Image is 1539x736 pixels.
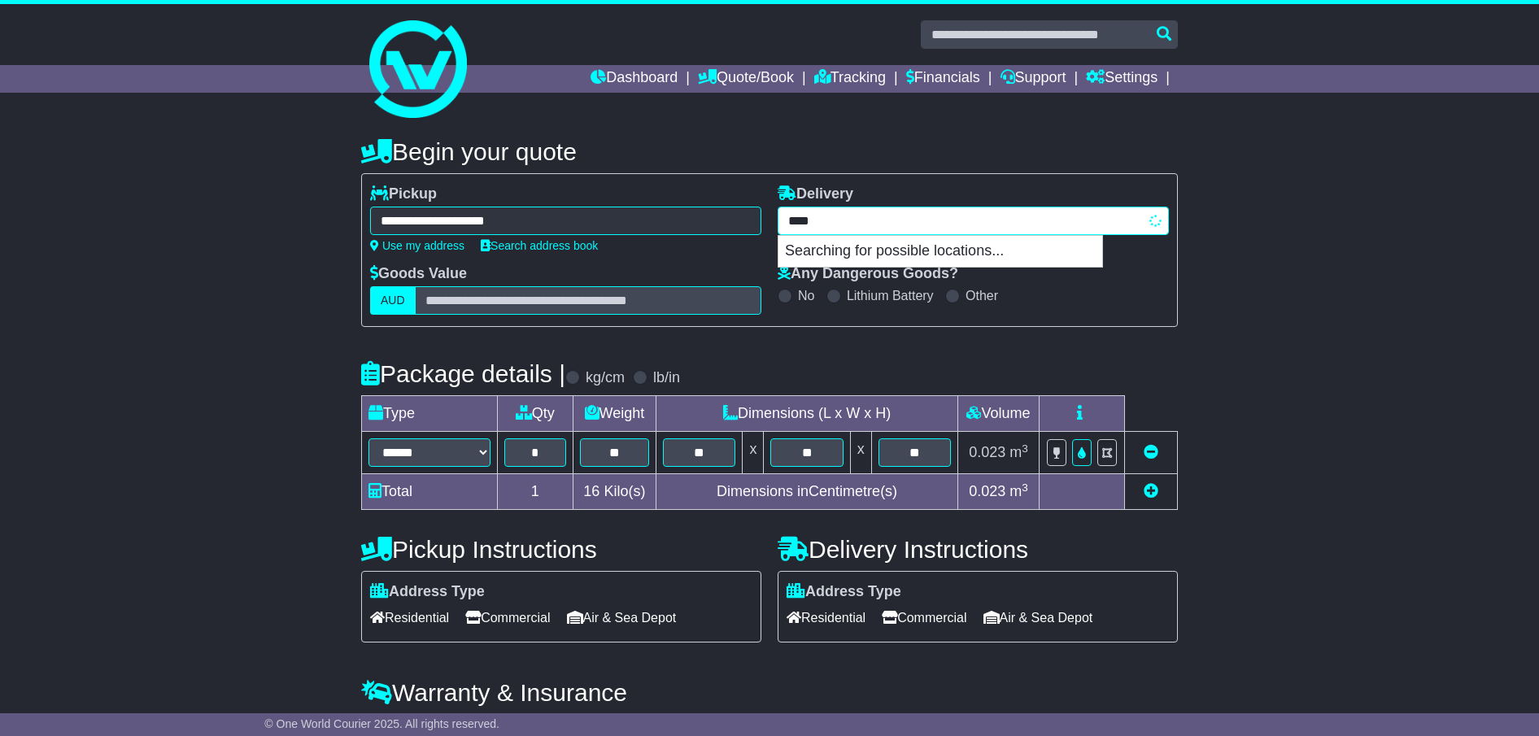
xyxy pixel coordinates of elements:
[778,265,958,283] label: Any Dangerous Goods?
[656,474,958,510] td: Dimensions in Centimetre(s)
[1009,483,1028,499] span: m
[778,185,853,203] label: Delivery
[361,138,1178,165] h4: Begin your quote
[969,483,1005,499] span: 0.023
[969,444,1005,460] span: 0.023
[656,396,958,432] td: Dimensions (L x W x H)
[1144,483,1158,499] a: Add new item
[370,265,467,283] label: Goods Value
[362,474,498,510] td: Total
[362,396,498,432] td: Type
[814,65,886,93] a: Tracking
[966,288,998,303] label: Other
[1022,481,1028,494] sup: 3
[481,239,598,252] a: Search address book
[361,536,761,563] h4: Pickup Instructions
[586,369,625,387] label: kg/cm
[567,605,677,630] span: Air & Sea Depot
[957,396,1039,432] td: Volume
[573,474,656,510] td: Kilo(s)
[798,288,814,303] label: No
[778,236,1102,267] p: Searching for possible locations...
[1022,442,1028,455] sup: 3
[847,288,934,303] label: Lithium Battery
[370,286,416,315] label: AUD
[370,239,464,252] a: Use my address
[591,65,678,93] a: Dashboard
[850,432,871,474] td: x
[882,605,966,630] span: Commercial
[498,474,573,510] td: 1
[1001,65,1066,93] a: Support
[653,369,680,387] label: lb/in
[1144,444,1158,460] a: Remove this item
[743,432,764,474] td: x
[906,65,980,93] a: Financials
[498,396,573,432] td: Qty
[698,65,794,93] a: Quote/Book
[370,605,449,630] span: Residential
[787,583,901,601] label: Address Type
[983,605,1093,630] span: Air & Sea Depot
[361,360,565,387] h4: Package details |
[573,396,656,432] td: Weight
[465,605,550,630] span: Commercial
[370,583,485,601] label: Address Type
[787,605,865,630] span: Residential
[778,207,1169,235] typeahead: Please provide city
[1009,444,1028,460] span: m
[583,483,599,499] span: 16
[370,185,437,203] label: Pickup
[1086,65,1158,93] a: Settings
[264,717,499,730] span: © One World Courier 2025. All rights reserved.
[778,536,1178,563] h4: Delivery Instructions
[361,679,1178,706] h4: Warranty & Insurance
